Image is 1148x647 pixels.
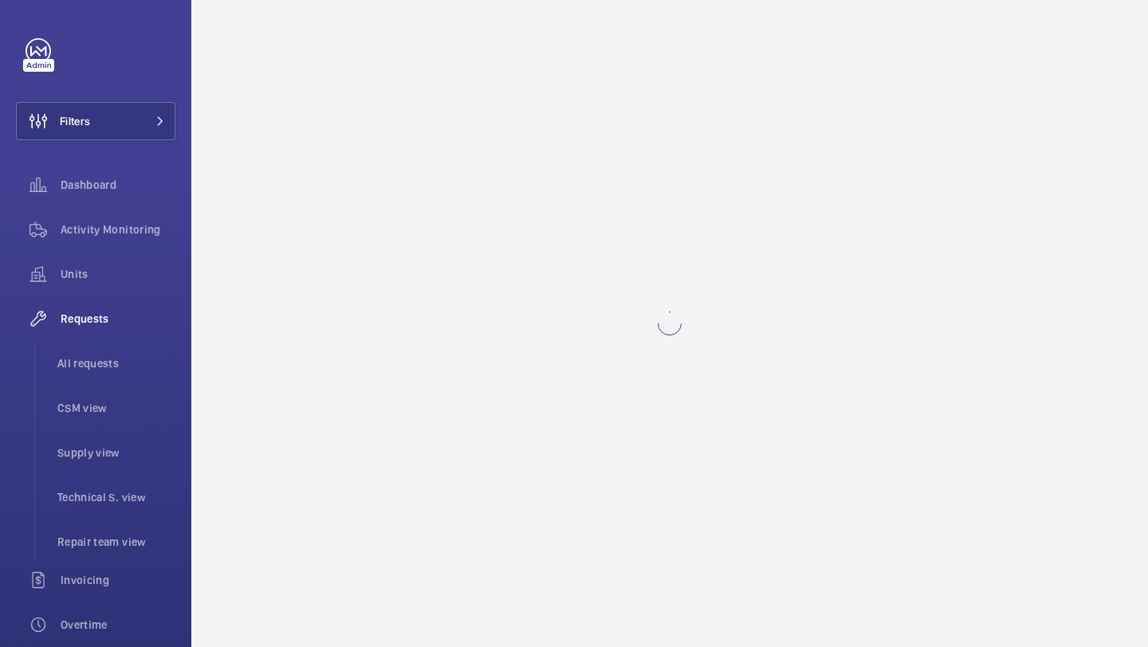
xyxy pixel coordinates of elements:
[61,177,175,193] span: Dashboard
[57,534,175,550] span: Repair team view
[57,355,175,371] span: All requests
[60,113,90,129] span: Filters
[57,489,175,505] span: Technical S. view
[57,400,175,416] span: CSM view
[61,572,175,588] span: Invoicing
[61,617,175,633] span: Overtime
[61,311,175,327] span: Requests
[61,266,175,282] span: Units
[16,102,175,140] button: Filters
[57,445,175,461] span: Supply view
[61,222,175,237] span: Activity Monitoring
